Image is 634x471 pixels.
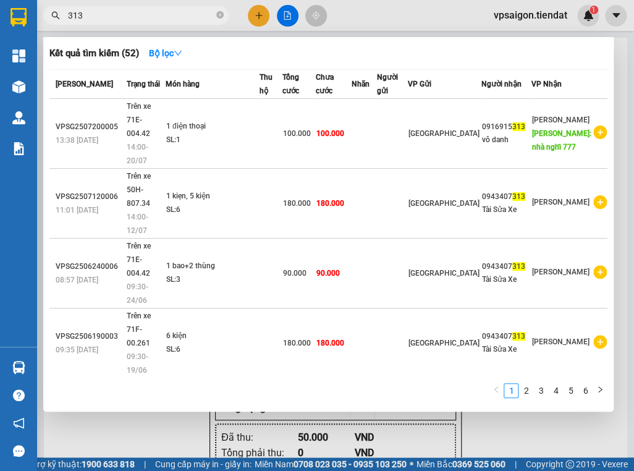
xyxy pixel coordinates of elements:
[166,273,259,287] div: SL: 3
[548,383,563,398] li: 4
[166,120,259,134] div: 1 điện thoại
[408,199,480,208] span: [GEOGRAPHIC_DATA]
[408,339,480,347] span: [GEOGRAPHIC_DATA]
[489,383,504,398] button: left
[596,386,604,393] span: right
[549,384,562,397] a: 4
[126,80,159,88] span: Trạng thái
[11,11,136,38] div: [GEOGRAPHIC_DATA]
[56,276,98,284] span: 08:57 [DATE]
[532,268,590,276] span: [PERSON_NAME]
[126,172,150,208] span: Trên xe 50H-807.34
[166,190,259,203] div: 1 kiẹn, 5 kiện
[593,383,607,398] button: right
[145,11,243,38] div: [PERSON_NAME]
[13,389,25,401] span: question-circle
[532,129,591,151] span: [PERSON_NAME]: nhà nghĩ 777
[12,361,25,374] img: warehouse-icon
[260,73,273,95] span: Thu hộ
[512,192,525,201] span: 313
[68,9,214,22] input: Tìm tên, số ĐT hoặc mã đơn
[126,282,148,305] span: 09:30 - 24/06
[126,312,150,347] span: Trên xe 71F-00.261
[533,383,548,398] li: 3
[126,242,150,278] span: Trên xe 71E-004.42
[489,383,504,398] li: Previous Page
[564,384,577,397] a: 5
[482,203,531,216] div: Tài Sửa Xe
[166,343,259,357] div: SL: 6
[482,330,531,343] div: 0943407
[504,383,518,398] li: 1
[12,111,25,124] img: warehouse-icon
[512,262,525,271] span: 313
[283,339,311,347] span: 180.000
[126,143,148,165] span: 14:00 - 20/07
[166,134,259,147] div: SL: 1
[316,269,340,278] span: 90.000
[532,198,590,206] span: [PERSON_NAME]
[283,199,311,208] span: 180.000
[49,47,139,60] h3: Kết quả tìm kiếm ( 52 )
[11,8,27,27] img: logo-vxr
[56,206,98,214] span: 11:01 [DATE]
[216,10,224,22] span: close-circle
[534,384,547,397] a: 3
[316,199,344,208] span: 180.000
[593,383,607,398] li: Next Page
[593,265,607,279] span: plus-circle
[174,49,182,57] span: down
[282,73,299,95] span: Tổng cước
[166,203,259,217] div: SL: 6
[482,121,531,134] div: 0916915
[531,80,562,88] span: VP Nhận
[11,11,30,23] span: Gửi:
[56,190,122,203] div: VPSG2507120006
[518,383,533,398] li: 2
[166,80,200,88] span: Món hàng
[408,129,480,138] span: [GEOGRAPHIC_DATA]
[377,73,398,95] span: Người gửi
[12,80,25,93] img: warehouse-icon
[9,79,47,92] span: Đã thu :
[532,337,590,346] span: [PERSON_NAME]
[482,134,531,146] div: vô danh
[578,383,593,398] li: 6
[126,352,148,375] span: 09:30 - 19/06
[593,125,607,139] span: plus-circle
[145,11,174,23] span: Nhận:
[12,142,25,155] img: solution-icon
[482,190,531,203] div: 0943407
[504,384,518,397] a: 1
[482,260,531,273] div: 0943407
[593,335,607,349] span: plus-circle
[482,273,531,286] div: Tài Sửa Xe
[316,73,334,95] span: Chưa cước
[149,48,182,58] strong: Bộ lọc
[593,195,607,209] span: plus-circle
[12,49,25,62] img: dashboard-icon
[532,116,590,124] span: [PERSON_NAME]
[56,346,98,354] span: 09:35 [DATE]
[56,260,122,273] div: VPSG2506240006
[519,384,533,397] a: 2
[352,80,370,88] span: Nhãn
[563,383,578,398] li: 5
[578,384,592,397] a: 6
[166,329,259,343] div: 6 kiện
[139,43,192,63] button: Bộ lọcdown
[408,80,431,88] span: VP Gửi
[56,80,113,88] span: [PERSON_NAME]
[145,38,243,53] div: [DATE]
[56,330,122,343] div: VPSG2506190003
[492,386,500,393] span: left
[56,121,122,134] div: VPSG2507200005
[316,339,344,347] span: 180.000
[166,260,259,273] div: 1 bao+2 thùng
[481,80,522,88] span: Người nhận
[512,122,525,131] span: 313
[283,129,311,138] span: 100.000
[283,269,306,278] span: 90.000
[56,136,98,145] span: 13:38 [DATE]
[482,343,531,356] div: Tài Sửa Xe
